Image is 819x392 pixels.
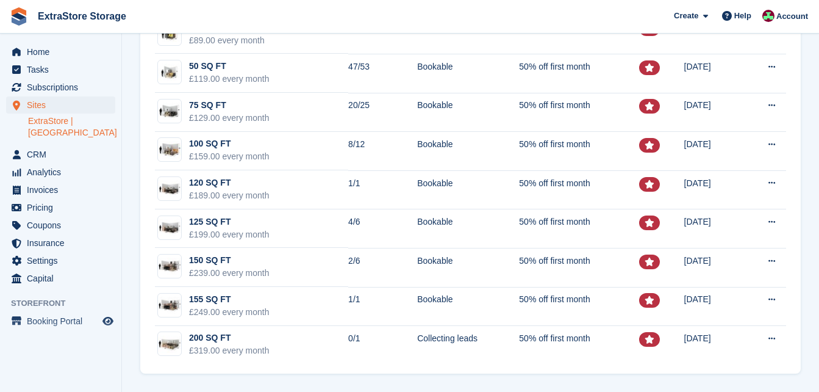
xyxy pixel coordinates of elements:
span: Tasks [27,61,100,78]
a: menu [6,234,115,252]
img: 125-sqft-unit.jpg [158,180,181,198]
div: £89.00 every month [189,34,265,47]
div: £129.00 every month [189,112,270,125]
div: £239.00 every month [189,267,270,280]
a: menu [6,79,115,96]
div: 75 SQ FT [189,99,270,112]
img: Chelsea Parker [762,10,774,22]
td: 50% off first month [519,54,639,93]
td: 47/53 [348,54,417,93]
td: Bookable [417,132,519,171]
td: [DATE] [684,287,743,326]
td: Bookable [417,15,519,54]
img: 125-sqft-unit.jpg [158,219,181,236]
td: Bookable [417,170,519,209]
td: Bookable [417,287,519,326]
div: 200 SQ FT [189,332,270,344]
td: [DATE] [684,15,743,54]
td: [DATE] [684,248,743,287]
td: 50% off first month [519,15,639,54]
a: menu [6,164,115,181]
span: Settings [27,252,100,269]
span: Invoices [27,181,100,198]
img: 150-sqft-unit.jpg [158,297,181,314]
div: 50 SQ FT [189,60,270,73]
a: menu [6,217,115,234]
span: Create [674,10,698,22]
td: 4/6 [348,209,417,249]
td: Bookable [417,54,519,93]
td: Bookable [417,248,519,287]
span: Insurance [27,234,100,252]
a: menu [6,252,115,269]
img: 35-sqft-unit.jpg [158,24,181,42]
td: Bookable [417,93,519,132]
a: menu [6,313,115,330]
div: 120 SQ FT [189,176,270,189]
div: 125 SQ FT [189,216,270,228]
td: 50% off first month [519,287,639,326]
a: menu [6,181,115,198]
a: menu [6,43,115,60]
td: [DATE] [684,209,743,249]
img: 100.jpg [158,141,181,159]
span: Pricing [27,199,100,216]
td: [DATE] [684,132,743,171]
div: 150 SQ FT [189,254,270,267]
span: Coupons [27,217,100,234]
span: CRM [27,146,100,163]
td: 8/12 [348,132,417,171]
td: 50% off first month [519,132,639,171]
div: 155 SQ FT [189,293,270,306]
td: [DATE] [684,54,743,93]
div: £159.00 every month [189,150,270,163]
td: Bookable [417,209,519,249]
img: 75.jpg [158,103,181,120]
span: Account [776,10,808,23]
span: Analytics [27,164,100,181]
td: 20/25 [348,93,417,132]
a: menu [6,146,115,163]
td: 1/1 [348,170,417,209]
td: Collecting leads [417,326,519,365]
img: 200-sqft-unit.jpg [158,335,181,353]
a: menu [6,270,115,287]
span: Sites [27,96,100,114]
td: 50% off first month [519,93,639,132]
div: £199.00 every month [189,228,270,241]
td: 0/1 [348,326,417,365]
a: menu [6,61,115,78]
a: ExtraStore Storage [33,6,131,26]
td: [DATE] [684,93,743,132]
div: £249.00 every month [189,306,270,319]
img: 150.jpg [158,258,181,275]
span: Storefront [11,297,121,310]
img: 50-sqft-unit.jpg [158,64,181,81]
a: menu [6,199,115,216]
td: 1/1 [348,287,417,326]
span: Capital [27,270,100,287]
a: ExtraStore | [GEOGRAPHIC_DATA] [28,115,115,139]
img: stora-icon-8386f47178a22dfd0bd8f6a31ec36ba5ce8667c1dd55bd0f319d3a0aa187defe.svg [10,7,28,26]
td: 33/41 [348,15,417,54]
td: [DATE] [684,326,743,365]
td: 50% off first month [519,248,639,287]
div: £189.00 every month [189,189,270,202]
div: £319.00 every month [189,344,270,357]
span: Subscriptions [27,79,100,96]
a: menu [6,96,115,114]
span: Home [27,43,100,60]
span: Help [734,10,751,22]
td: 50% off first month [519,326,639,365]
div: £119.00 every month [189,73,270,85]
a: Preview store [101,314,115,328]
div: 100 SQ FT [189,137,270,150]
td: [DATE] [684,170,743,209]
td: 50% off first month [519,209,639,249]
td: 50% off first month [519,170,639,209]
td: 2/6 [348,248,417,287]
span: Booking Portal [27,313,100,330]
